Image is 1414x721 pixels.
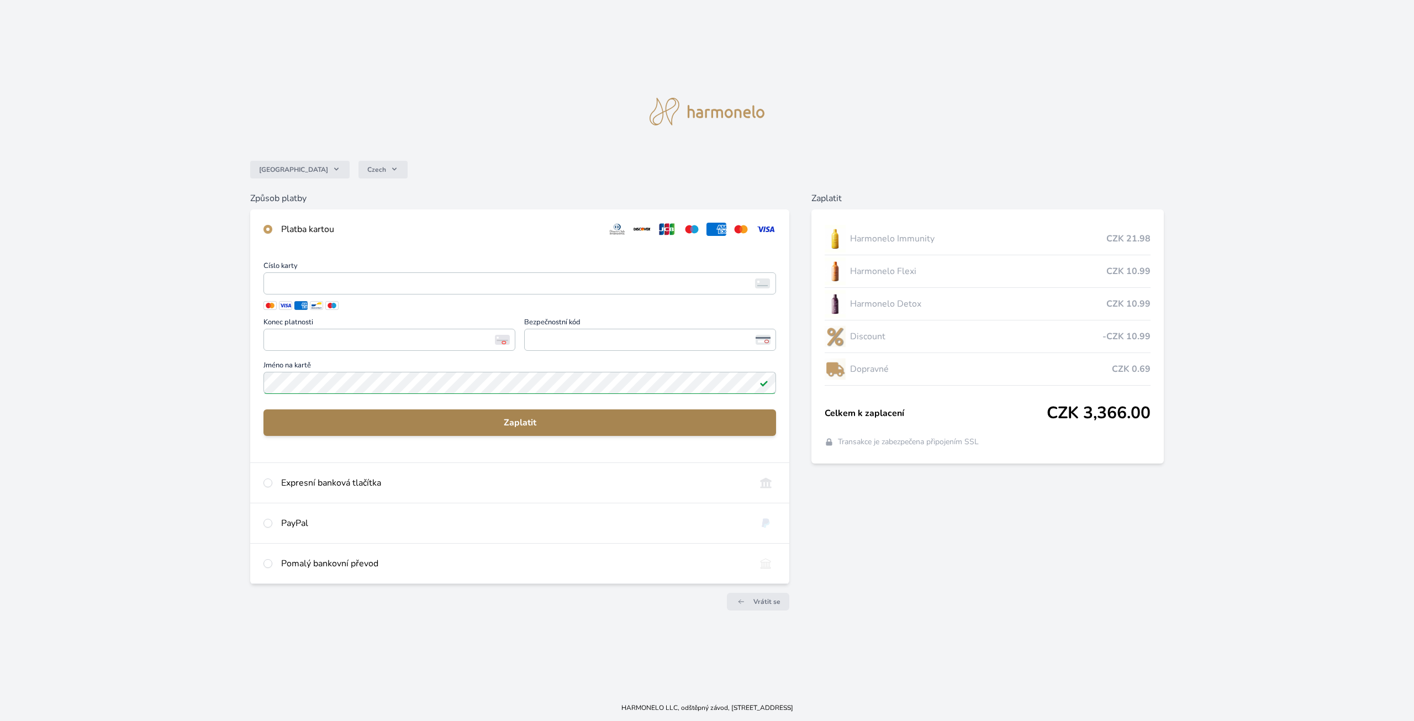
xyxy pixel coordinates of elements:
span: Discount [850,330,1102,343]
img: Konec platnosti [495,335,510,345]
img: maestro.svg [682,223,702,236]
img: onlineBanking_CZ.svg [756,476,776,490]
div: PayPal [281,517,747,530]
iframe: Iframe pro bezpečnostní kód [529,332,771,348]
img: mc.svg [731,223,751,236]
span: CZK 21.98 [1106,232,1151,245]
span: CZK 10.99 [1106,265,1151,278]
span: Czech [367,165,386,174]
span: Konec platnosti [263,319,515,329]
img: Platné pole [759,378,768,387]
img: card [755,278,770,288]
span: CZK 3,366.00 [1047,403,1151,423]
a: Vrátit se [727,593,789,611]
span: Dopravné [850,362,1111,376]
span: Harmonelo Immunity [850,232,1106,245]
h6: Způsob platby [250,192,789,205]
button: [GEOGRAPHIC_DATA] [250,161,350,178]
span: Vrátit se [753,597,780,606]
div: Expresní banková tlačítka [281,476,747,490]
iframe: Iframe pro číslo karty [268,276,771,291]
span: Číslo karty [263,262,776,272]
img: visa.svg [756,223,776,236]
img: amex.svg [706,223,727,236]
span: Transakce je zabezpečena připojením SSL [838,436,979,448]
img: bankTransfer_IBAN.svg [756,557,776,570]
button: Czech [358,161,408,178]
img: CLEAN_FLEXI_se_stinem_x-hi_(1)-lo.jpg [825,257,846,285]
span: Celkem k zaplacení [825,407,1046,420]
img: discover.svg [632,223,652,236]
span: Jméno na kartě [263,362,776,372]
img: logo.svg [650,98,764,125]
img: diners.svg [607,223,627,236]
h6: Zaplatit [811,192,1163,205]
span: [GEOGRAPHIC_DATA] [259,165,328,174]
button: Zaplatit [263,409,776,436]
input: Jméno na kartěPlatné pole [263,372,776,394]
img: delivery-lo.png [825,355,846,383]
iframe: Iframe pro datum vypršení platnosti [268,332,510,348]
span: Zaplatit [272,416,767,429]
span: Harmonelo Detox [850,297,1106,310]
div: Pomalý bankovní převod [281,557,747,570]
img: jcb.svg [657,223,677,236]
img: DETOX_se_stinem_x-lo.jpg [825,290,846,318]
span: Bezpečnostní kód [524,319,776,329]
span: -CZK 10.99 [1102,330,1151,343]
span: CZK 0.69 [1112,362,1151,376]
img: IMMUNITY_se_stinem_x-lo.jpg [825,225,846,252]
img: discount-lo.png [825,323,846,350]
div: Platba kartou [281,223,598,236]
img: paypal.svg [756,517,776,530]
span: CZK 10.99 [1106,297,1151,310]
span: Harmonelo Flexi [850,265,1106,278]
